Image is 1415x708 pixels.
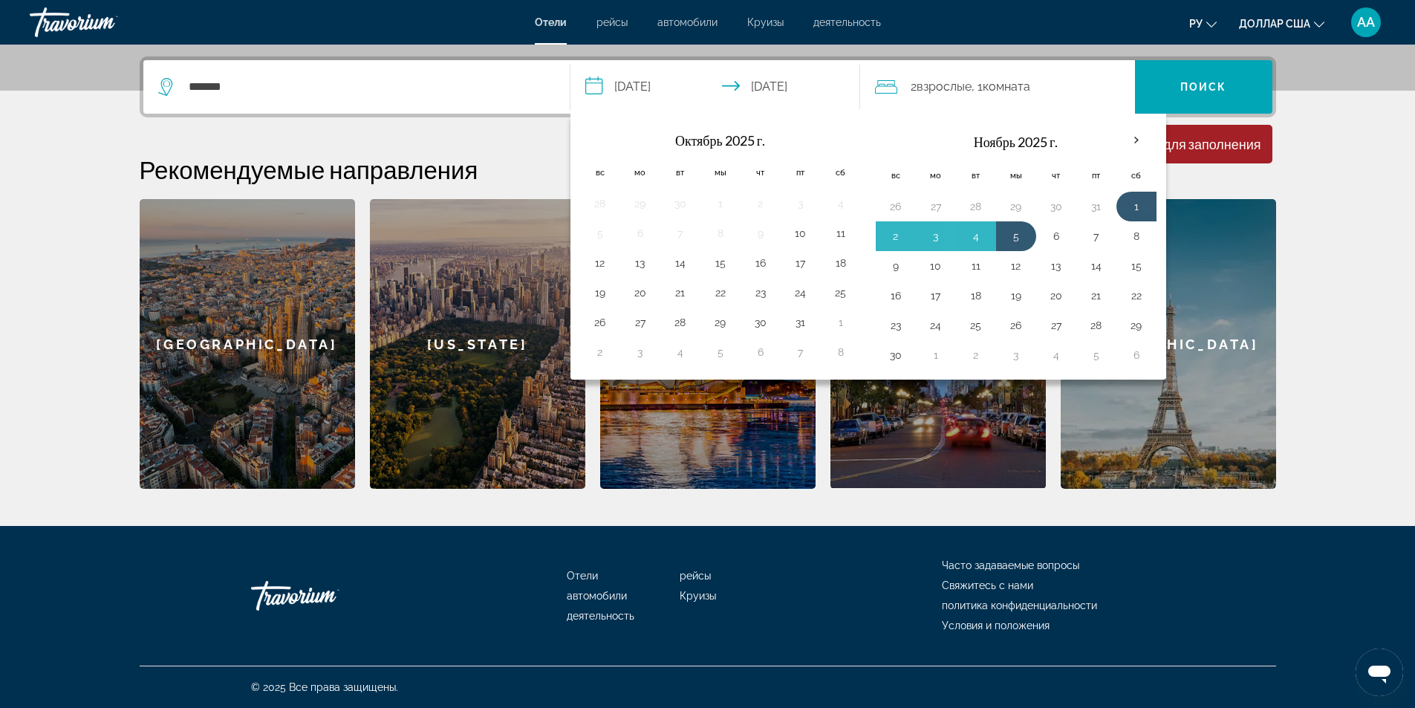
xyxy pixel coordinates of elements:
button: Day 6 [628,223,652,244]
input: Поиск отеля [187,76,547,98]
button: Day 30 [669,193,692,214]
a: Свяжитесь с нами [942,579,1033,591]
button: Day 23 [749,282,772,303]
font: Поиск [1180,81,1227,93]
button: Day 5 [588,223,612,244]
button: Выберите дату заезда и выезда [570,60,860,114]
button: Day 31 [789,312,813,333]
button: Day 3 [1004,345,1028,366]
button: Day 9 [749,223,772,244]
button: Day 1 [924,345,948,366]
button: Day 10 [924,256,948,276]
button: Day 15 [709,253,732,273]
button: Day 1 [1125,196,1148,217]
font: © 2025 Все права защищены. [251,681,398,693]
div: Виджет поиска [143,60,1272,114]
button: Day 8 [709,223,732,244]
iframe: Кнопка запуска окна обмена сообщениями [1356,649,1403,696]
a: рейсы [596,16,628,28]
button: Day 13 [1044,256,1068,276]
button: Day 29 [1125,315,1148,336]
button: Day 27 [628,312,652,333]
button: Day 17 [789,253,813,273]
button: Day 31 [1084,196,1108,217]
button: Day 2 [749,193,772,214]
button: Day 11 [829,223,853,244]
table: Левая календарная сетка [580,123,861,367]
a: Paris[GEOGRAPHIC_DATA] [1061,199,1276,489]
font: Комната [983,79,1030,94]
button: В следующем месяце [1116,123,1157,157]
button: Day 6 [749,342,772,363]
font: , 1 [972,79,983,94]
button: Day 26 [1004,315,1028,336]
font: рейсы [680,570,711,582]
button: Day 2 [964,345,988,366]
button: Изменить язык [1189,13,1217,34]
div: [US_STATE] [370,199,585,489]
button: Изменить валюту [1239,13,1324,34]
button: Day 19 [1004,285,1028,306]
a: деятельность [567,610,634,622]
a: автомобили [567,590,627,602]
button: Day 27 [924,196,948,217]
button: Day 24 [789,282,813,303]
button: Day 29 [628,193,652,214]
button: Day 21 [1084,285,1108,306]
a: автомобили [657,16,718,28]
button: Day 4 [669,342,692,363]
button: Day 6 [1044,226,1068,247]
button: Day 1 [829,312,853,333]
button: Day 20 [628,282,652,303]
button: Day 29 [709,312,732,333]
button: Day 4 [1044,345,1068,366]
font: Взрослые [917,79,972,94]
font: Отели [567,570,598,582]
a: Часто задаваемые вопросы [942,559,1079,571]
font: Ноябрь 2025 г. [974,134,1058,150]
button: Day 7 [1084,226,1108,247]
button: Day 5 [709,342,732,363]
font: доллар США [1239,18,1310,30]
button: Day 12 [588,253,612,273]
button: Day 26 [884,196,908,217]
font: Круизы [680,590,716,602]
button: Меню пользователя [1347,7,1385,38]
button: Day 9 [884,256,908,276]
button: Day 28 [669,312,692,333]
button: Day 24 [924,315,948,336]
a: Условия и положения [942,620,1050,631]
button: Day 4 [829,193,853,214]
button: Day 2 [884,226,908,247]
button: Day 18 [829,253,853,273]
a: Круизы [747,16,784,28]
button: Day 3 [628,342,652,363]
button: Day 5 [1084,345,1108,366]
a: Отели [535,16,567,28]
button: Day 14 [1084,256,1108,276]
div: [GEOGRAPHIC_DATA] [140,199,355,489]
button: Day 14 [669,253,692,273]
button: Day 28 [588,193,612,214]
button: Day 1 [709,193,732,214]
button: Day 11 [964,256,988,276]
a: Травориум [30,3,178,42]
div: [GEOGRAPHIC_DATA] [1061,199,1276,489]
button: Day 6 [1125,345,1148,366]
button: Day 18 [964,285,988,306]
font: АА [1357,14,1375,30]
button: Day 16 [749,253,772,273]
button: Day 16 [884,285,908,306]
button: Day 26 [588,312,612,333]
button: Day 30 [1044,196,1068,217]
a: Иди домой [251,574,400,618]
button: Day 21 [669,282,692,303]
